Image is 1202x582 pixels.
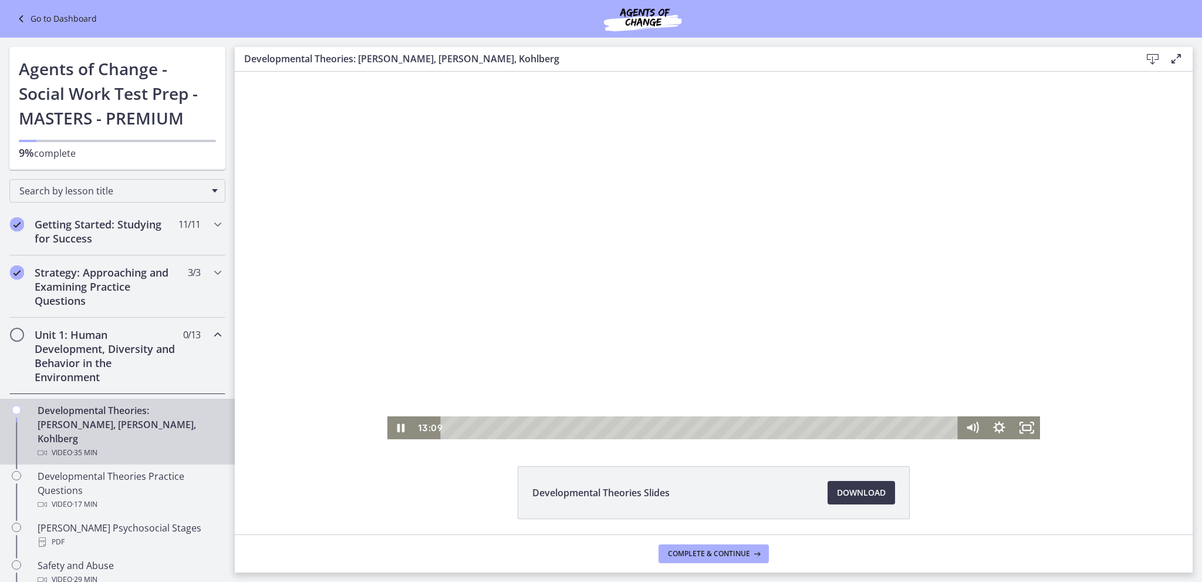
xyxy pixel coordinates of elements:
p: complete [19,146,216,160]
button: Complete & continue [659,544,769,563]
span: · 35 min [72,446,97,460]
h1: Agents of Change - Social Work Test Prep - MASTERS - PREMIUM [19,56,216,130]
span: 3 / 3 [188,265,200,280]
iframe: Video Lesson [235,72,1193,439]
a: Go to Dashboard [14,12,97,26]
div: Developmental Theories Practice Questions [38,469,221,512]
div: Video [38,497,221,512]
span: Complete & continue [668,549,750,559]
i: Completed [10,217,24,231]
h3: Developmental Theories: [PERSON_NAME], [PERSON_NAME], Kohlberg [244,52,1122,66]
span: 11 / 11 [178,217,200,231]
div: Search by lesson title [9,179,225,203]
div: PDF [38,535,221,549]
h2: Getting Started: Studying for Success [35,217,178,245]
span: · 17 min [72,497,97,512]
span: Developmental Theories Slides [532,486,670,500]
span: Download [837,486,886,500]
h2: Unit 1: Human Development, Diversity and Behavior in the Environment [35,328,178,384]
button: Mute [724,345,751,368]
span: Search by lesson title [19,184,206,197]
span: 9% [19,146,34,160]
img: Agents of Change [572,5,713,33]
button: Fullscreen [778,345,805,368]
i: Completed [10,265,24,280]
div: Developmental Theories: [PERSON_NAME], [PERSON_NAME], Kohlberg [38,403,221,460]
div: Video [38,446,221,460]
span: 0 / 13 [183,328,200,342]
h2: Strategy: Approaching and Examining Practice Questions [35,265,178,308]
div: [PERSON_NAME] Psychosocial Stages [38,521,221,549]
a: Download [828,481,895,504]
button: Show settings menu [751,345,778,368]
